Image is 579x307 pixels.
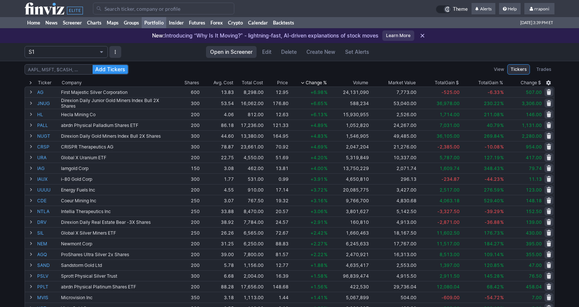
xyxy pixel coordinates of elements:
[174,163,200,173] td: 150
[37,174,59,184] a: IAUX
[235,120,264,130] td: 17,236.00
[484,166,500,171] span: 348.43
[526,198,542,203] span: 148.18
[264,141,289,152] td: 70.92
[484,262,500,268] span: 120.85
[324,89,328,95] span: %
[526,187,542,193] span: 123.00
[264,238,289,249] td: 88.83
[174,173,200,184] td: 300
[277,46,301,58] button: Delete
[84,17,104,28] a: Charts
[37,141,59,152] a: CRSP
[184,79,199,86] div: Shares
[533,64,554,75] a: Trades
[370,259,417,270] td: 2,553.00
[264,130,289,141] td: 164.95
[37,260,59,270] a: SAND
[370,206,417,216] td: 5,142.50
[235,109,264,120] td: 812.00
[345,48,369,56] span: Set Alerts
[311,219,324,225] span: +2.91
[200,109,235,120] td: 4.06
[25,46,108,58] button: Portfolio
[437,241,460,246] span: 11,517.00
[311,198,324,203] span: +3.16
[437,230,460,236] span: 11,602.50
[264,184,289,195] td: 17.14
[507,64,530,75] a: Tickers
[484,230,500,236] span: 176.73
[302,46,340,58] a: Create New
[200,206,235,216] td: 33.88
[311,155,324,160] span: +4.20
[526,241,542,246] span: 395.00
[60,17,84,28] a: Screener
[494,66,504,73] label: View
[529,176,542,182] span: 11.13
[311,123,324,128] span: +4.89
[200,259,235,270] td: 5.78
[200,141,235,152] td: 78.87
[61,133,173,139] div: Direxion Daily Gold Miners Index Bull 2X Shares
[200,238,235,249] td: 31.25
[174,141,200,152] td: 300
[500,176,504,182] span: %
[487,123,500,128] span: 40.79
[37,87,59,97] a: AG
[61,176,173,182] div: i-80 Gold Corp
[174,216,200,227] td: 200
[370,109,417,120] td: 2,526.00
[437,209,460,214] span: -3,327.50
[435,79,445,86] span: Total
[174,130,200,141] td: 300
[37,281,59,292] a: PPLT
[235,238,264,249] td: 6,250.00
[245,17,270,28] a: Calendar
[353,79,368,86] div: Volume
[436,5,468,13] a: Theme
[225,17,245,28] a: Crypto
[61,112,173,117] div: Hecla Mining Co
[478,79,503,86] div: Gain %
[311,144,324,150] span: +4.69
[37,152,59,163] a: URA
[328,184,370,195] td: 20,085,775
[174,184,200,195] td: 200
[43,17,60,28] a: News
[25,17,43,28] a: Home
[61,219,173,225] div: Direxion Daily Real Estate Bear -3X Shares
[37,228,59,238] a: SIL
[435,79,459,86] div: Gain $
[370,227,417,238] td: 18,167.50
[277,79,288,86] div: Price
[61,144,173,150] div: CRISPR Therapeutics AG
[270,17,297,28] a: Backtests
[208,17,225,28] a: Forex
[500,241,504,246] span: %
[328,86,370,97] td: 24,131,090
[104,17,121,28] a: Maps
[200,130,235,141] td: 44.60
[235,227,264,238] td: 6,565.00
[522,123,542,128] span: 1,131.00
[311,241,324,246] span: +2.27
[440,166,460,171] span: 1,609.74
[484,241,500,246] span: 184.27
[500,101,504,106] span: %
[152,32,379,39] p: Introducing “Why Is It Moving?” - lightning-fast, AI-driven explanations of stock moves
[341,46,373,58] a: Set Alerts
[370,130,417,141] td: 49,485.00
[200,184,235,195] td: 4.55
[484,252,500,257] span: 109.14
[472,3,495,15] a: Alerts
[521,79,541,86] span: Change $
[437,101,460,106] span: 36,978.00
[174,97,200,109] td: 300
[61,198,173,203] div: Coeur Mining Inc
[29,48,96,56] span: S1
[370,120,417,130] td: 24,267.00
[500,166,504,171] span: %
[311,176,324,182] span: +3.91
[370,141,417,152] td: 21,276.00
